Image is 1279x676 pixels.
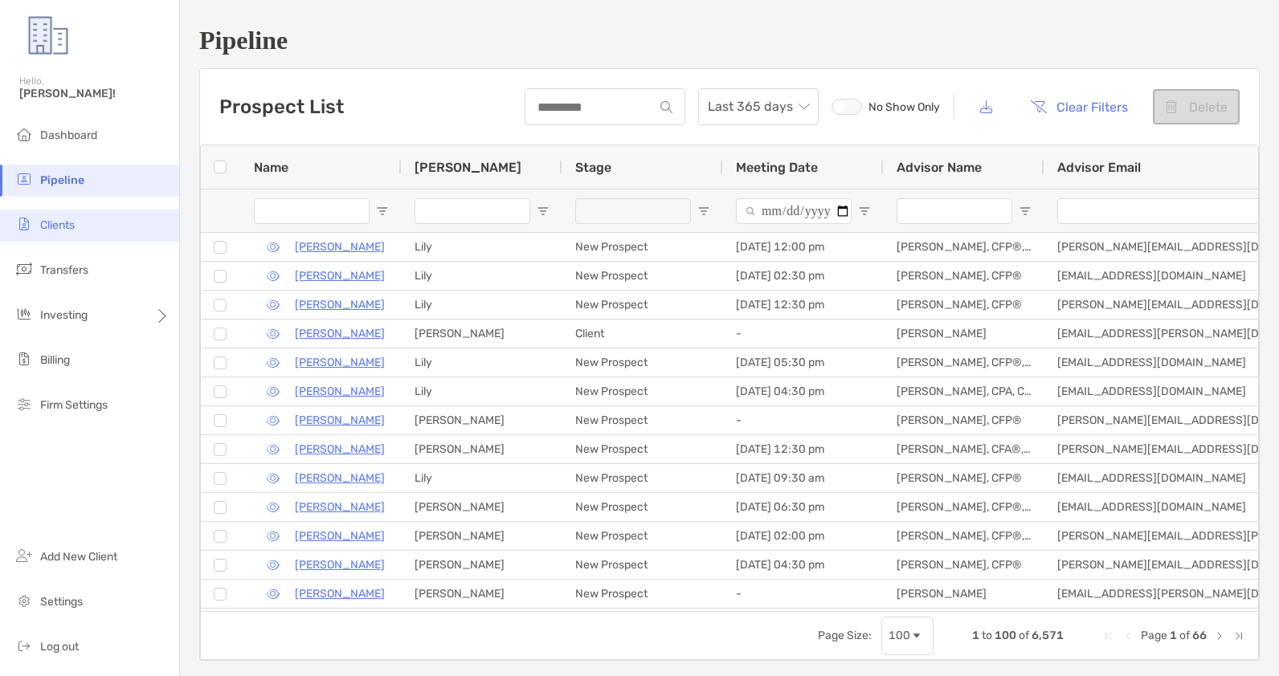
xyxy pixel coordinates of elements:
div: [PERSON_NAME], CFP® [884,262,1044,290]
div: [PERSON_NAME], CFP® [884,464,1044,492]
button: Clear Filters [1018,89,1140,124]
div: [DATE] 04:30 pm [723,377,884,405]
span: Pipeline [40,173,84,187]
img: investing icon [14,304,34,324]
div: [PERSON_NAME] [402,435,562,463]
a: [PERSON_NAME] [295,497,385,517]
div: Lily [402,377,562,405]
div: - [723,320,884,348]
span: Firm Settings [40,398,108,412]
div: [DATE] 12:30 pm [723,435,884,463]
p: [PERSON_NAME] [295,352,385,373]
span: 6,571 [1032,629,1064,642]
img: transfers icon [14,259,34,279]
div: - [723,406,884,434]
span: 1 [972,629,979,642]
img: input icon [660,101,672,113]
div: [PERSON_NAME] [402,551,562,579]
span: to [982,629,992,642]
button: Open Filter Menu [537,205,550,218]
div: [DATE] 12:00 pm [723,233,884,261]
div: Lily [402,348,562,377]
a: [PERSON_NAME] [295,439,385,459]
div: [PERSON_NAME] [402,320,562,348]
div: [PERSON_NAME], CFP® [884,551,1044,579]
img: settings icon [14,591,34,610]
img: billing icon [14,349,34,369]
span: Add New Client [40,550,117,564]
div: [DATE] 04:30 pm [723,551,884,579]
div: [PERSON_NAME] [402,493,562,521]
div: [PERSON_NAME] [884,580,1044,608]
span: Dashboard [40,128,97,142]
div: Lily [402,233,562,261]
span: Last 365 days [708,89,809,124]
button: Open Filter Menu [858,205,871,218]
div: [PERSON_NAME] [402,609,562,637]
span: Clients [40,218,75,232]
img: add_new_client icon [14,546,34,565]
div: Client [562,320,723,348]
input: Meeting Date Filter Input [736,198,852,224]
div: New Prospect [562,348,723,377]
div: Page Size: [818,629,872,642]
span: Advisor Email [1057,160,1141,175]
div: 100 [889,629,910,642]
div: [PERSON_NAME], CFP® [884,609,1044,637]
p: [PERSON_NAME] [295,237,385,257]
span: Stage [575,160,611,175]
button: Open Filter Menu [376,205,389,218]
div: New Prospect [562,435,723,463]
img: logout icon [14,636,34,655]
span: Transfers [40,263,88,277]
div: - [723,580,884,608]
img: Zoe Logo [19,6,77,64]
img: firm-settings icon [14,394,34,413]
h1: Pipeline [199,26,1260,55]
div: [PERSON_NAME] [884,320,1044,348]
div: New Prospect [562,551,723,579]
div: [PERSON_NAME] [402,522,562,550]
a: [PERSON_NAME] [295,295,385,315]
div: [PERSON_NAME], CFP® [884,406,1044,434]
p: [PERSON_NAME] [295,584,385,604]
h3: Prospect List [219,96,344,118]
div: New Prospect [562,262,723,290]
span: 100 [995,629,1016,642]
span: Investing [40,308,88,322]
div: [PERSON_NAME], CFP® [884,291,1044,319]
span: Billing [40,353,70,367]
div: New Prospect [562,377,723,405]
div: Lily [402,464,562,492]
span: [PERSON_NAME] [415,160,521,175]
div: [DATE] 05:30 pm [723,348,884,377]
a: [PERSON_NAME] [295,468,385,488]
span: Page [1141,629,1167,642]
div: Last Page [1232,629,1245,642]
div: [DATE] 02:00 pm [723,522,884,550]
button: Open Filter Menu [697,205,710,218]
div: Previous Page [1122,629,1134,642]
div: New Prospect [562,580,723,608]
input: Name Filter Input [254,198,370,224]
span: Advisor Name [897,160,982,175]
div: New Prospect [562,406,723,434]
div: [PERSON_NAME], CFP®, CFA® [884,493,1044,521]
div: New Prospect [562,609,723,637]
a: [PERSON_NAME] [295,266,385,286]
a: [PERSON_NAME] [295,381,385,401]
a: [PERSON_NAME] [295,324,385,344]
span: Name [254,160,288,175]
div: [DATE] 02:30 pm [723,262,884,290]
a: [PERSON_NAME] [295,526,385,546]
div: Page Size [881,617,934,655]
button: Open Filter Menu [1019,205,1032,218]
div: [DATE] 09:30 am [723,464,884,492]
div: [PERSON_NAME] [402,406,562,434]
div: New Prospect [562,493,723,521]
div: [DATE] 06:30 pm [723,493,884,521]
span: 1 [1170,629,1177,642]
